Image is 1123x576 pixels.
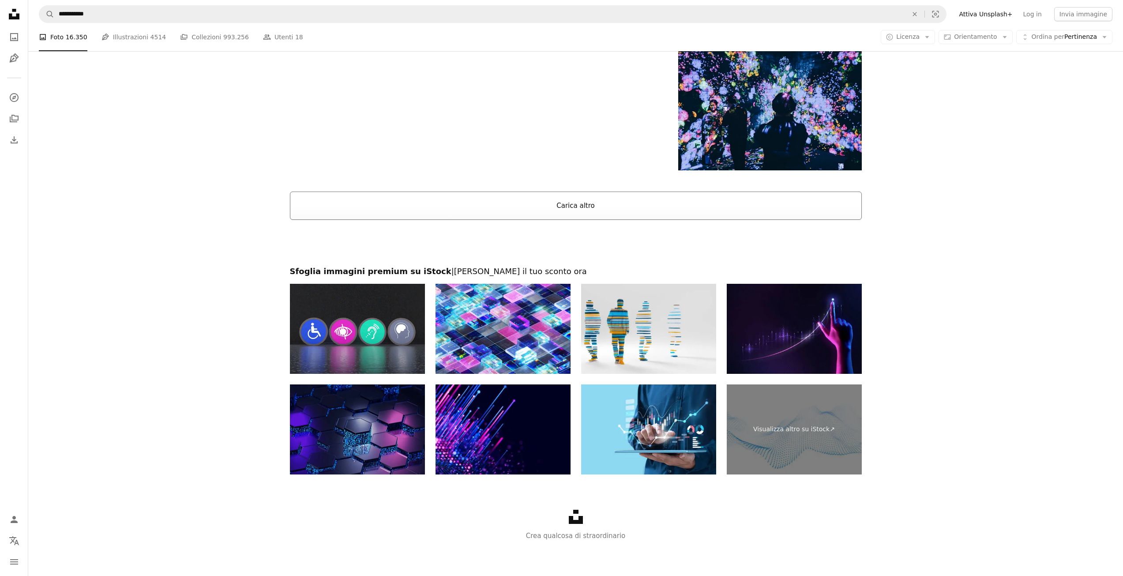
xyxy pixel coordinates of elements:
[451,267,587,276] span: | [PERSON_NAME] il tuo sconto ora
[678,33,862,170] img: silhouette di 2 persone in piedi a terra con fiori
[1032,33,1097,41] span: Pertinenza
[1016,30,1112,44] button: Ordina perPertinenza
[5,5,23,25] a: Home — Unsplash
[5,511,23,528] a: Accedi / Registrati
[39,6,54,23] button: Cerca su Unsplash
[436,384,571,474] img: Big Data complex graph. Quantum computing universe. Cyber space of AI technology. Futuristic grap...
[581,384,716,474] img: Uomo d'affari che negozia il mercato azionario online sullo schermo del teblet, concetto di inves...
[939,30,1012,44] button: Orientamento
[5,28,23,46] a: Foto
[223,32,249,42] span: 993.256
[5,110,23,128] a: Collezioni
[678,97,862,105] a: silhouette di 2 persone in piedi a terra con fiori
[5,89,23,106] a: Esplora
[101,23,166,51] a: Illustrazioni 4514
[28,531,1123,541] p: Crea qualcosa di straordinario
[39,5,946,23] form: Trova visual in tutto il sito
[954,7,1018,21] a: Attiva Unsplash+
[290,384,425,474] img: Rete esagonali. Concetto di informazione
[5,131,23,149] a: Cronologia download
[290,266,862,277] h2: Sfoglia immagini premium su iStock
[925,6,946,23] button: Ricerca visiva
[727,384,862,474] a: Visualizza altro su iStock↗
[290,192,862,220] button: Carica altro
[896,33,920,40] span: Licenza
[954,33,997,40] span: Orientamento
[905,6,924,23] button: Elimina
[1018,7,1047,21] a: Log in
[881,30,935,44] button: Licenza
[263,23,303,51] a: Utenti 18
[290,284,425,374] img: Disabled, Disability Signs, Icons are Visual Presentation.
[5,49,23,67] a: Illustrazioni
[1032,33,1064,40] span: Ordina per
[436,284,571,374] img: Cubi di vetro futuristici che formano uno sfondo tecnologico astratto che rappresenta i big data ...
[180,23,249,51] a: Collezioni 993.256
[5,553,23,571] button: Menu
[5,532,23,550] button: Lingua
[150,32,166,42] span: 4514
[295,32,303,42] span: 18
[1054,7,1112,21] button: Invia immagine
[727,284,862,374] img: Mano dell'uomo d'affari che punta il dito verso la crescita del successo finanza business chart o...
[581,284,716,374] img: Figura affettata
